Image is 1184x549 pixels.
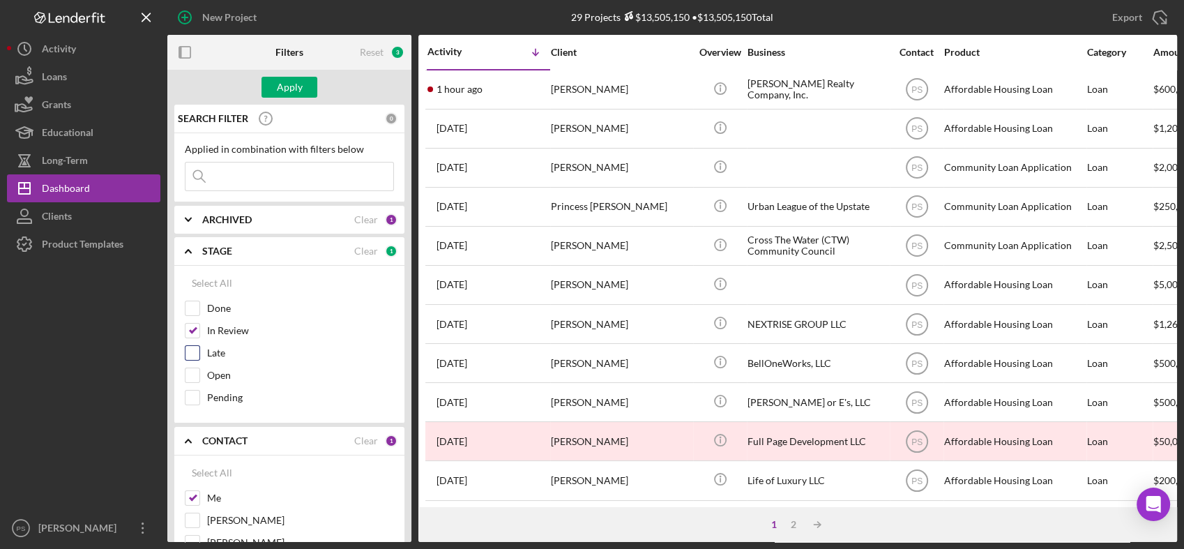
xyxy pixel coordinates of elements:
div: Affordable Housing Loan [944,423,1084,460]
button: Select All [185,459,239,487]
div: Client [551,47,690,58]
div: [PERSON_NAME] [551,384,690,421]
text: PS [911,437,922,446]
div: Affordable Housing Loan [944,345,1084,382]
time: 2025-09-05 12:30 [437,358,467,369]
div: Long-Term [42,146,88,178]
div: Affordable Housing Loan [944,266,1084,303]
div: Open Intercom Messenger [1137,488,1170,521]
div: New Project [202,3,257,31]
div: Loan [1087,306,1152,343]
label: Late [207,346,394,360]
div: 1 [385,435,397,447]
b: Filters [275,47,303,58]
div: Clients [42,202,72,234]
div: Affordable Housing Loan [944,384,1084,421]
div: Loan [1087,71,1152,108]
div: Affordable Housing Loan [944,502,1084,539]
text: PS [911,398,922,407]
div: [PERSON_NAME] [551,423,690,460]
div: 29 Projects • $13,505,150 Total [571,11,773,23]
a: Long-Term [7,146,160,174]
div: NEXTRISE GROUP LLC [747,306,887,343]
div: Export [1112,3,1142,31]
div: [PERSON_NAME] [551,149,690,186]
div: [PERSON_NAME] [35,514,126,546]
button: Clients [7,202,160,230]
div: 1 [385,245,397,257]
div: [PERSON_NAME] [551,502,690,539]
div: BellOneWorks, LLC [747,345,887,382]
time: 2025-09-24 17:01 [437,84,483,95]
div: 2 [784,519,803,530]
div: Loan [1087,110,1152,147]
div: Community Loan Application [944,227,1084,264]
time: 2025-09-05 07:52 [437,436,467,447]
text: PS [911,476,922,486]
div: Loan [1087,502,1152,539]
div: Loan [1087,462,1152,499]
b: SEARCH FILTER [178,113,248,124]
text: PS [911,163,922,173]
text: PS [911,241,922,251]
div: Clear [354,435,378,446]
div: Affordable Housing Loan [944,71,1084,108]
span: $5,000 [1153,278,1183,290]
div: [PERSON_NAME] [551,462,690,499]
div: Loan [1087,227,1152,264]
time: 2025-09-18 17:48 [437,279,467,290]
div: Loan [1087,188,1152,225]
span: $2,000 [1153,161,1183,173]
time: 2025-09-22 19:03 [437,162,467,173]
div: Activity [427,46,489,57]
div: Affordable Housing Loan [944,462,1084,499]
div: Dashboard [42,174,90,206]
div: Affordable Housing Loan [944,306,1084,343]
div: 1 [764,519,784,530]
div: Cross The Water (CTW) Community Council [747,227,887,264]
button: Loans [7,63,160,91]
a: Grants [7,91,160,119]
div: Overview [694,47,746,58]
div: 1 [385,213,397,226]
div: Loan [1087,345,1152,382]
div: Educational [42,119,93,150]
div: Reset [360,47,384,58]
button: Educational [7,119,160,146]
div: Loan [1087,266,1152,303]
div: Select All [192,459,232,487]
b: STAGE [202,246,232,257]
div: Community Loan Application [944,188,1084,225]
div: [PERSON_NAME] [551,266,690,303]
time: 2025-09-22 15:45 [437,201,467,212]
div: Contact [890,47,943,58]
text: PS [17,525,26,532]
button: Apply [261,77,317,98]
div: Product Templates [42,230,123,262]
time: 2025-09-05 10:02 [437,397,467,408]
button: Export [1098,3,1177,31]
time: 2025-09-15 20:09 [437,319,467,330]
div: [PERSON_NAME] [551,345,690,382]
div: Princess [PERSON_NAME] [551,188,690,225]
div: [PERSON_NAME] [551,306,690,343]
span: $2,500 [1153,239,1183,251]
div: 0 [385,112,397,125]
button: New Project [167,3,271,31]
div: [PERSON_NAME] [551,227,690,264]
div: Loan [1087,423,1152,460]
button: Product Templates [7,230,160,258]
text: PS [911,319,922,329]
a: Dashboard [7,174,160,202]
label: Done [207,301,394,315]
div: Urban League of the Upstate [747,188,887,225]
div: Life of Luxury LLC [747,462,887,499]
div: Activity [42,35,76,66]
div: [PERSON_NAME] or E's, LLC [747,384,887,421]
a: Activity [7,35,160,63]
div: Clear [354,246,378,257]
label: Me [207,491,394,505]
time: 2025-09-19 15:29 [437,240,467,251]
